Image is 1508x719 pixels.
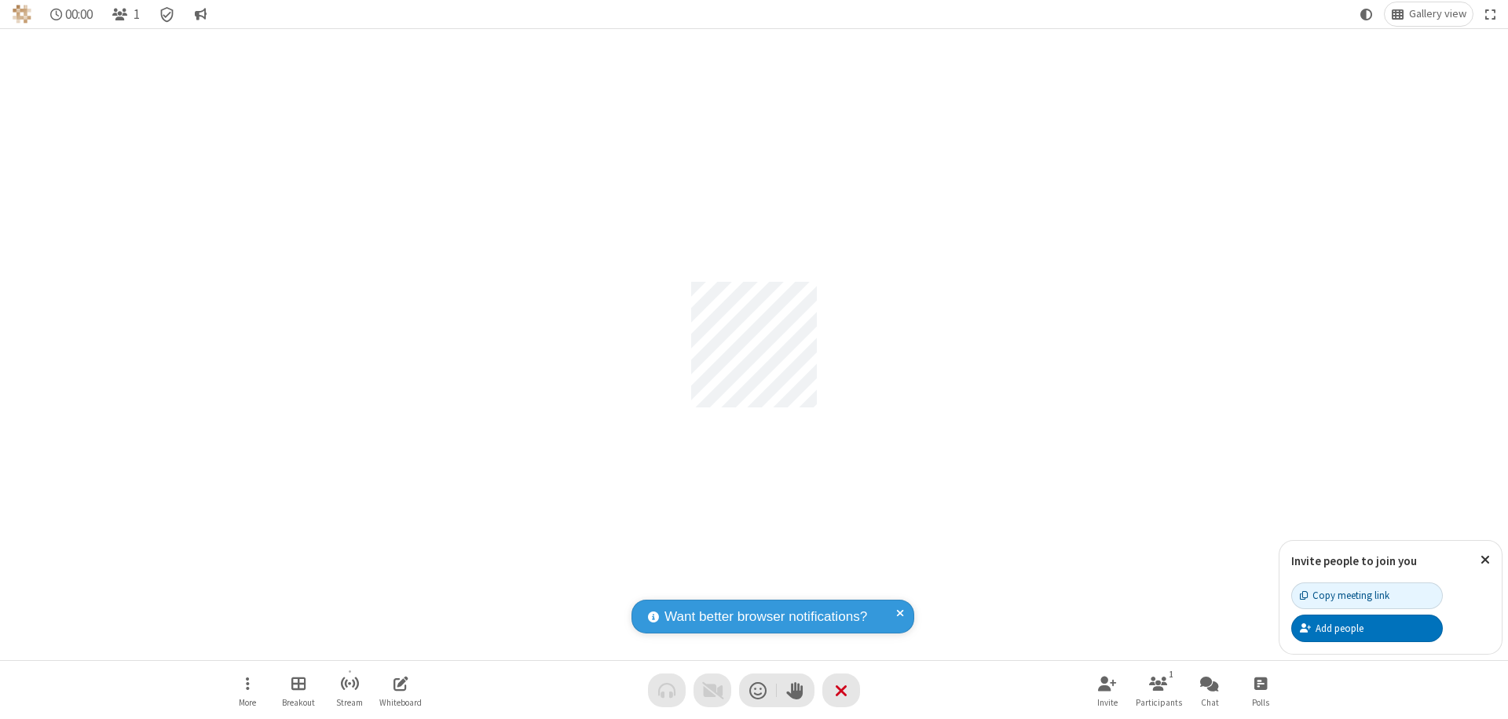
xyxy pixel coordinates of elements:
[326,668,373,713] button: Start streaming
[1165,667,1178,681] div: 1
[1135,668,1182,713] button: Open participant list
[1300,588,1389,603] div: Copy meeting link
[239,698,256,707] span: More
[1409,8,1466,20] span: Gallery view
[1252,698,1269,707] span: Polls
[188,2,213,26] button: Conversation
[275,668,322,713] button: Manage Breakout Rooms
[1097,698,1118,707] span: Invite
[224,668,271,713] button: Open menu
[1479,2,1503,26] button: Fullscreen
[648,673,686,707] button: Audio problem - check your Internet connection or call by phone
[777,673,814,707] button: Raise hand
[1291,553,1417,568] label: Invite people to join you
[1237,668,1284,713] button: Open poll
[1354,2,1379,26] button: Using system theme
[282,698,315,707] span: Breakout
[336,698,363,707] span: Stream
[134,7,140,22] span: 1
[1084,668,1131,713] button: Invite participants (⌘+Shift+I)
[13,5,31,24] img: QA Selenium DO NOT DELETE OR CHANGE
[1291,615,1443,641] button: Add people
[152,2,182,26] div: Meeting details Encryption enabled
[379,698,422,707] span: Whiteboard
[65,7,93,22] span: 00:00
[1201,698,1219,707] span: Chat
[1136,698,1182,707] span: Participants
[1186,668,1233,713] button: Open chat
[377,668,424,713] button: Open shared whiteboard
[1385,2,1473,26] button: Change layout
[739,673,777,707] button: Send a reaction
[105,2,146,26] button: Open participant list
[44,2,100,26] div: Timer
[822,673,860,707] button: End or leave meeting
[664,607,867,627] span: Want better browser notifications?
[694,673,731,707] button: Video
[1291,582,1443,609] button: Copy meeting link
[1469,541,1502,579] button: Close popover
